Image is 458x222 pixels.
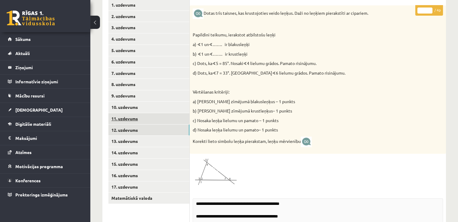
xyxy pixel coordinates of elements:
[15,107,63,113] span: [DEMOGRAPHIC_DATA]
[8,32,83,46] a: Sākums
[193,51,413,57] p: 1 un ……. ir krustleņķi
[193,70,413,76] p: d) Dots, ka 7 = 33 . [GEOGRAPHIC_DATA] 6 lielumu grādos. Pamato risinājumu.
[209,51,213,57] : ∢
[243,60,247,66] : ∢
[8,75,83,88] a: Informatīvie ziņojumi
[108,22,189,33] a: 3. uzdevums
[8,117,83,131] a: Digitālie materiāli
[15,192,68,197] span: Proktoringa izmēģinājums
[193,32,413,38] p: Papildini teikumu, ierakstot atbilstošu leņķi
[108,170,189,181] a: 16. uzdevums
[108,68,189,79] a: 7. uzdevums
[8,174,83,187] a: Konferences
[108,147,189,158] a: 14. uzdevums
[193,99,413,105] p: a) [PERSON_NAME] zīmējumā blakusleņķus – 1 punkts
[193,127,413,133] p: d) Nosaka leņķa lielumu un pamato– 1 punkts
[108,181,189,193] a: 17. uzdevums
[227,60,229,66] : °
[8,131,83,145] a: Maksājumi
[15,121,51,127] span: Digitālie materiāli
[193,157,238,186] img: 1.png
[108,125,189,136] a: 12. uzdevums
[193,89,413,95] p: Vērtēšanas kritēriji:
[108,45,189,56] a: 5. uzdevums
[108,56,189,67] a: 6. uzdevums
[15,178,41,183] span: Konferences
[108,193,189,204] a: Matemātiskā valoda
[15,36,31,42] span: Sākums
[108,79,189,90] a: 8. uzdevums
[15,93,45,98] span: Mācību resursi
[193,137,413,147] p: Korekti lieto simbolu leņķa pierakstam, leņķu mērvienību
[272,70,276,76] : ∢
[108,159,189,170] a: 15. uzdevums
[8,159,83,173] a: Motivācijas programma
[108,11,189,22] a: 2. uzdevums
[108,90,189,101] a: 9. uzdevums
[8,103,83,117] a: [DEMOGRAPHIC_DATA]
[193,60,413,66] p: c) Dots, ka 5 = 85 . Nosaki 4 lielumu grādos. Pamato risinājumu.
[108,102,189,113] a: 10. uzdevums
[7,11,55,26] a: Rīgas 1. Tālmācības vidusskola
[8,60,83,74] a: Ziņojumi
[15,150,32,155] span: Atzīmes
[209,42,213,47] : ∢
[15,164,63,169] span: Motivācijas programma
[193,51,201,57] : b) ∢
[8,145,83,159] a: Atzīmes
[193,42,413,48] p: 1 un ……. ir blakusleņķi
[212,60,216,66] : ∢
[15,51,30,56] span: Aktuāli
[213,70,216,76] : ∢
[228,70,229,76] : °
[415,5,443,16] p: / 4p
[15,131,83,145] legend: Maksājumi
[8,188,83,202] a: Proktoringa izmēģinājums
[193,8,413,19] p: Dotas trīs taisnes, kas krustojoties veido leņķus. Daži no leņķiem pierakstīti ar cipariem.
[15,60,83,74] legend: Ziņojumi
[108,136,189,147] a: 13. uzdevums
[8,89,83,103] a: Mācību resursi
[193,118,413,124] p: c) Nosaka leņķa lielumu un pamato – 1 punkts
[108,33,189,45] a: 4. uzdevums
[15,75,83,88] legend: Informatīvie ziņojumi
[193,42,201,47] : a) ∢
[8,46,83,60] a: Aktuāli
[108,113,189,124] a: 11. uzdevums
[193,108,413,114] p: b) [PERSON_NAME] zīmējumā krustleņķus– 1 punkts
